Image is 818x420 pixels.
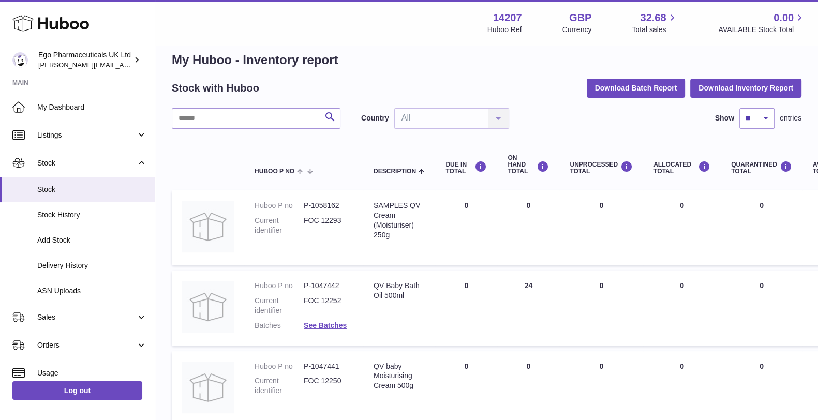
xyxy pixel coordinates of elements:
dd: FOC 12293 [304,216,353,235]
span: Add Stock [37,235,147,245]
span: ASN Uploads [37,286,147,296]
img: product image [182,281,234,333]
span: Usage [37,368,147,378]
h1: My Huboo - Inventory report [172,52,801,68]
dd: FOC 12250 [304,376,353,396]
span: 0.00 [774,11,794,25]
dt: Huboo P no [255,281,304,291]
span: AVAILABLE Stock Total [718,25,806,35]
span: Delivery History [37,261,147,271]
dt: Batches [255,321,304,331]
td: 0 [497,190,559,265]
img: product image [182,201,234,252]
dt: Huboo P no [255,362,304,371]
span: entries [780,113,801,123]
td: 0 [559,271,643,346]
div: DUE IN TOTAL [445,161,487,175]
td: 0 [435,271,497,346]
img: product image [182,362,234,413]
strong: 14207 [493,11,522,25]
span: Sales [37,312,136,322]
td: 0 [559,190,643,265]
td: 0 [435,190,497,265]
span: 0 [760,281,764,290]
div: QUARANTINED Total [731,161,792,175]
div: Ego Pharmaceuticals UK Ltd [38,50,131,70]
label: Country [361,113,389,123]
strong: GBP [569,11,591,25]
label: Show [715,113,734,123]
span: My Dashboard [37,102,147,112]
h2: Stock with Huboo [172,81,259,95]
span: Listings [37,130,136,140]
img: jane.bates@egopharm.com [12,52,28,68]
button: Download Batch Report [587,79,686,97]
dt: Current identifier [255,216,304,235]
button: Download Inventory Report [690,79,801,97]
a: Log out [12,381,142,400]
span: Stock History [37,210,147,220]
dd: P-1047441 [304,362,353,371]
span: Total sales [632,25,678,35]
span: Stock [37,185,147,194]
span: 32.68 [640,11,666,25]
div: ON HAND Total [508,155,549,175]
div: UNPROCESSED Total [570,161,633,175]
div: QV Baby Bath Oil 500ml [374,281,425,301]
dd: P-1058162 [304,201,353,211]
span: Huboo P no [255,168,294,175]
dd: FOC 12252 [304,296,353,316]
div: SAMPLES QV Cream (Moisturiser) 250g [374,201,425,240]
span: Orders [37,340,136,350]
td: 0 [643,271,721,346]
div: Huboo Ref [487,25,522,35]
td: 0 [643,190,721,265]
dd: P-1047442 [304,281,353,291]
td: 24 [497,271,559,346]
span: Stock [37,158,136,168]
a: See Batches [304,321,347,329]
a: 0.00 AVAILABLE Stock Total [718,11,806,35]
span: 0 [760,201,764,209]
dt: Huboo P no [255,201,304,211]
span: Description [374,168,416,175]
div: QV baby Moisturising Cream 500g [374,362,425,391]
a: 32.68 Total sales [632,11,678,35]
dt: Current identifier [255,376,304,396]
dt: Current identifier [255,296,304,316]
span: 0 [760,362,764,370]
div: ALLOCATED Total [653,161,710,175]
span: [PERSON_NAME][EMAIL_ADDRESS][PERSON_NAME][DOMAIN_NAME] [38,61,263,69]
div: Currency [562,25,592,35]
